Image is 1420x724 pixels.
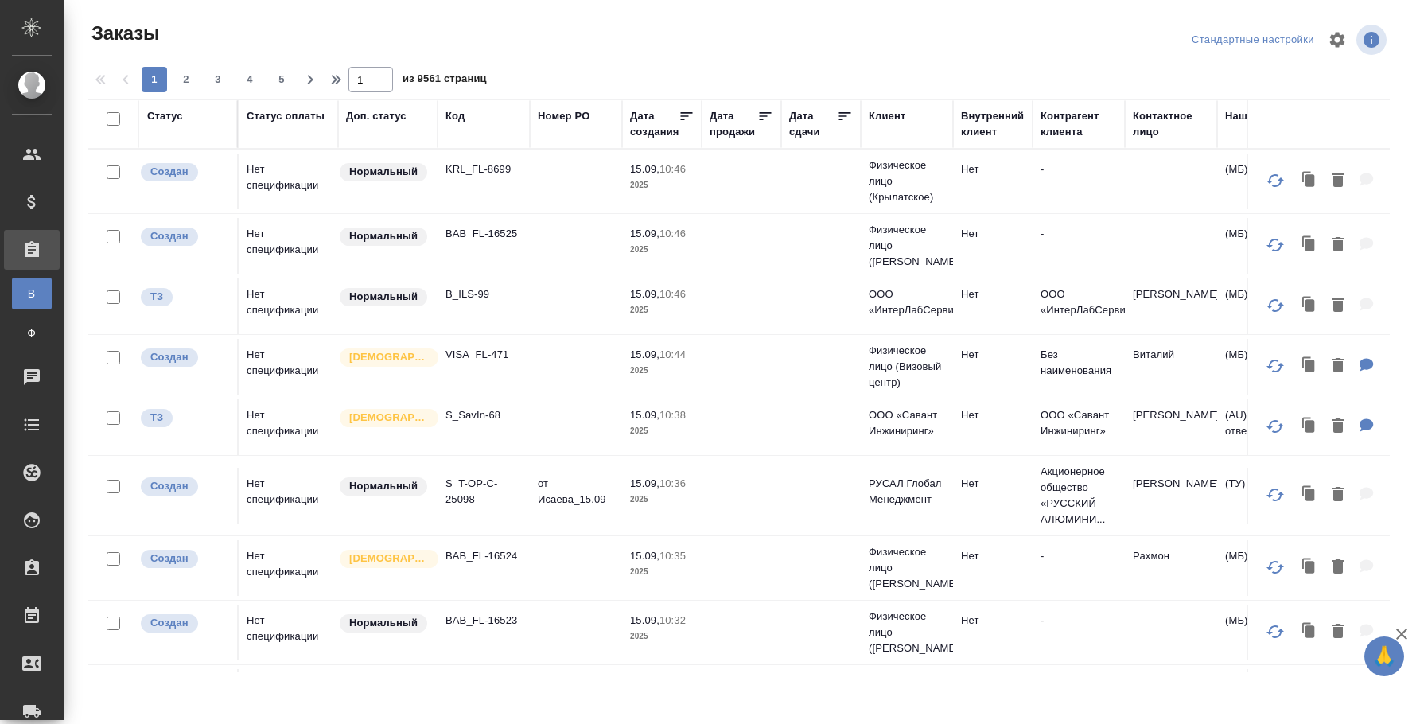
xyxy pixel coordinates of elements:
[961,286,1025,302] p: Нет
[1325,479,1352,512] button: Удалить
[1125,339,1217,395] td: Виталий
[659,288,686,300] p: 10:46
[1041,347,1117,379] p: Без наименования
[1256,347,1294,385] button: Обновить
[150,410,163,426] p: ТЗ
[961,226,1025,242] p: Нет
[789,108,837,140] div: Дата сдачи
[1325,551,1352,584] button: Удалить
[630,302,694,318] p: 2025
[630,614,659,626] p: 15.09,
[961,548,1025,564] p: Нет
[961,347,1025,363] p: Нет
[1318,21,1356,59] span: Настроить таблицу
[630,163,659,175] p: 15.09,
[630,492,694,508] p: 2025
[445,226,522,242] p: BAB_FL-16525
[869,476,945,508] p: РУСАЛ Глобал Менеджмент
[239,399,338,455] td: Нет спецификации
[1041,162,1117,177] p: -
[530,468,622,524] td: от Исаева_15.09
[630,550,659,562] p: 15.09,
[1133,108,1209,140] div: Контактное лицо
[338,407,430,429] div: Выставляется автоматически для первых 3 заказов нового контактного лица. Особое внимание
[1294,616,1325,648] button: Клонировать
[1256,476,1294,514] button: Обновить
[1294,411,1325,443] button: Клонировать
[139,286,229,308] div: Выставляет КМ при отправке заказа на расчет верстке (для тикета) или для уточнения сроков на прои...
[630,423,694,439] p: 2025
[445,476,522,508] p: S_T-OP-C-25098
[147,108,183,124] div: Статус
[445,108,465,124] div: Код
[1256,407,1294,446] button: Обновить
[150,615,189,631] p: Создан
[869,286,945,318] p: ООО «ИнтерЛабСервис»
[1294,479,1325,512] button: Клонировать
[445,548,522,564] p: BAB_FL-16524
[869,222,945,270] p: Физическое лицо ([PERSON_NAME])
[445,162,522,177] p: KRL_FL-8699
[1256,286,1294,325] button: Обновить
[349,289,418,305] p: Нормальный
[173,67,199,92] button: 2
[150,164,189,180] p: Создан
[869,108,905,124] div: Клиент
[961,162,1025,177] p: Нет
[659,477,686,489] p: 10:36
[630,228,659,239] p: 15.09,
[445,613,522,629] p: BAB_FL-16523
[150,228,189,244] p: Создан
[1325,290,1352,322] button: Удалить
[349,349,429,365] p: [DEMOGRAPHIC_DATA]
[1364,636,1404,676] button: 🙏
[349,164,418,180] p: Нормальный
[630,108,679,140] div: Дата создания
[346,108,407,124] div: Доп. статус
[659,409,686,421] p: 10:38
[445,347,522,363] p: VISA_FL-471
[12,278,52,309] a: В
[630,629,694,644] p: 2025
[349,410,429,426] p: [DEMOGRAPHIC_DATA]
[338,286,430,308] div: Статус по умолчанию для стандартных заказов
[239,218,338,274] td: Нет спецификации
[139,476,229,497] div: Выставляется автоматически при создании заказа
[630,177,694,193] p: 2025
[237,72,263,88] span: 4
[205,72,231,88] span: 3
[1217,154,1408,209] td: (МБ) ООО "Монблан"
[630,477,659,489] p: 15.09,
[88,21,159,46] span: Заказы
[139,162,229,183] div: Выставляется автоматически при создании заказа
[1217,278,1408,334] td: (МБ) ООО "Монблан"
[1256,226,1294,264] button: Обновить
[1041,108,1117,140] div: Контрагент клиента
[1125,399,1217,455] td: [PERSON_NAME]
[659,550,686,562] p: 10:35
[869,609,945,656] p: Физическое лицо ([PERSON_NAME])
[1125,278,1217,334] td: [PERSON_NAME]
[150,478,189,494] p: Создан
[869,343,945,391] p: Физическое лицо (Визовый центр)
[139,347,229,368] div: Выставляется автоматически при создании заказа
[1294,290,1325,322] button: Клонировать
[338,476,430,497] div: Статус по умолчанию для стандартных заказов
[659,348,686,360] p: 10:44
[1325,616,1352,648] button: Удалить
[139,226,229,247] div: Выставляется автоматически при создании заказа
[445,286,522,302] p: B_ILS-99
[961,108,1025,140] div: Внутренний клиент
[338,613,430,634] div: Статус по умолчанию для стандартных заказов
[1217,218,1408,274] td: (МБ) ООО "Монблан"
[237,67,263,92] button: 4
[239,605,338,660] td: Нет спецификации
[139,407,229,429] div: Выставляет КМ при отправке заказа на расчет верстке (для тикета) или для уточнения сроков на прои...
[1325,411,1352,443] button: Удалить
[1294,350,1325,383] button: Клонировать
[1325,350,1352,383] button: Удалить
[961,407,1025,423] p: Нет
[1041,286,1117,318] p: ООО «ИнтерЛабСервис»
[1294,165,1325,197] button: Клонировать
[1217,399,1408,455] td: (AU) Общество с ограниченной ответственностью "АЛС"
